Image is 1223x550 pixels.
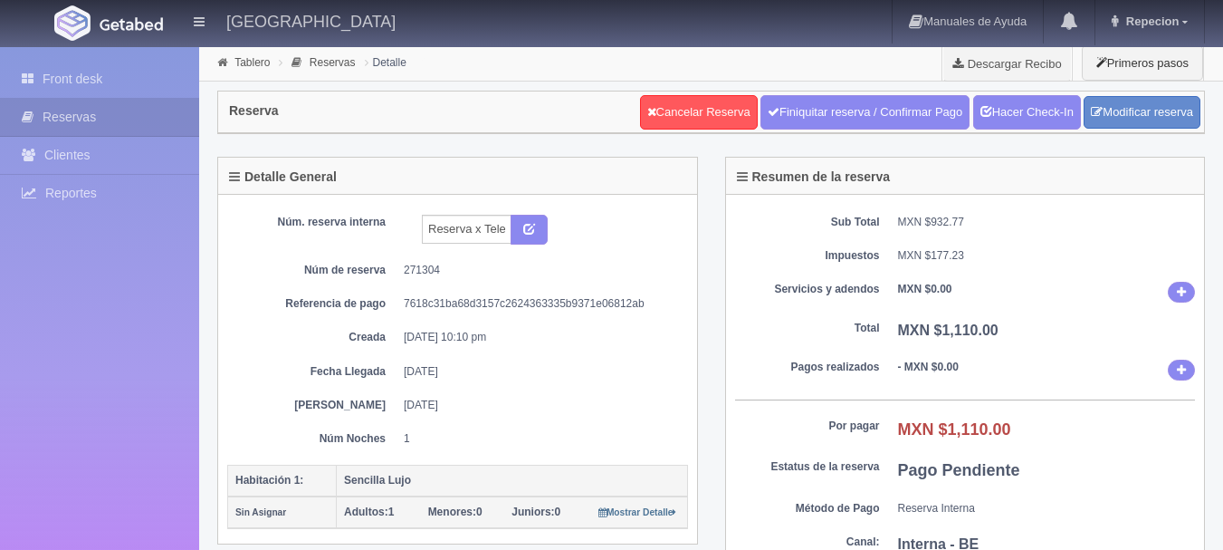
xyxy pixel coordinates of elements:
[735,459,880,475] dt: Estatus de la reserva
[404,296,674,312] dd: 7618c31ba68d3157c2624363335b9371e06812ab
[898,283,952,295] b: MXN $0.00
[360,53,411,71] li: Detalle
[100,17,163,31] img: Getabed
[1084,96,1200,130] a: Modificar reserva
[640,95,758,130] a: Cancelar Reserva
[229,104,279,118] h4: Reserva
[310,56,356,69] a: Reservas
[344,506,388,518] strong: Adultos:
[898,323,998,338] b: MXN $1,110.00
[241,330,386,345] dt: Creada
[241,296,386,312] dt: Referencia de pago
[241,263,386,278] dt: Núm de reserva
[235,474,303,487] b: Habitación 1:
[598,506,677,518] a: Mostrar Detalle
[898,361,959,373] b: - MXN $0.00
[898,501,1196,516] dd: Reserva Interna
[1082,45,1203,81] button: Primeros pasos
[54,5,91,41] img: Getabed
[735,501,880,516] dt: Método de Pago
[229,170,337,184] h4: Detalle General
[735,321,880,336] dt: Total
[598,507,677,517] small: Mostrar Detalle
[898,420,1011,439] b: MXN $1,110.00
[898,461,1020,479] b: Pago Pendiente
[898,215,1196,230] dd: MXN $932.77
[511,506,554,518] strong: Juniors:
[898,248,1196,264] dd: MXN $177.23
[241,215,386,230] dt: Núm. reserva interna
[735,282,880,297] dt: Servicios y adendos
[241,364,386,380] dt: Fecha Llegada
[404,431,674,447] dd: 1
[735,419,880,434] dt: Por pagar
[735,248,880,264] dt: Impuestos
[344,506,394,518] span: 1
[735,215,880,230] dt: Sub Total
[942,45,1072,82] a: Descargar Recibo
[226,9,396,32] h4: [GEOGRAPHIC_DATA]
[404,364,674,380] dd: [DATE]
[241,398,386,413] dt: [PERSON_NAME]
[404,330,674,345] dd: [DATE] 10:10 pm
[404,398,674,413] dd: [DATE]
[1122,14,1180,28] span: Repecion
[735,535,880,550] dt: Canal:
[973,95,1081,130] a: Hacer Check-In
[428,506,476,518] strong: Menores:
[760,95,970,130] a: Finiquitar reserva / Confirmar Pago
[511,506,560,518] span: 0
[404,263,674,278] dd: 271304
[235,507,286,517] small: Sin Asignar
[241,431,386,447] dt: Núm Noches
[337,465,688,497] th: Sencilla Lujo
[735,360,880,375] dt: Pagos realizados
[234,56,270,69] a: Tablero
[737,170,891,184] h4: Resumen de la reserva
[428,506,483,518] span: 0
